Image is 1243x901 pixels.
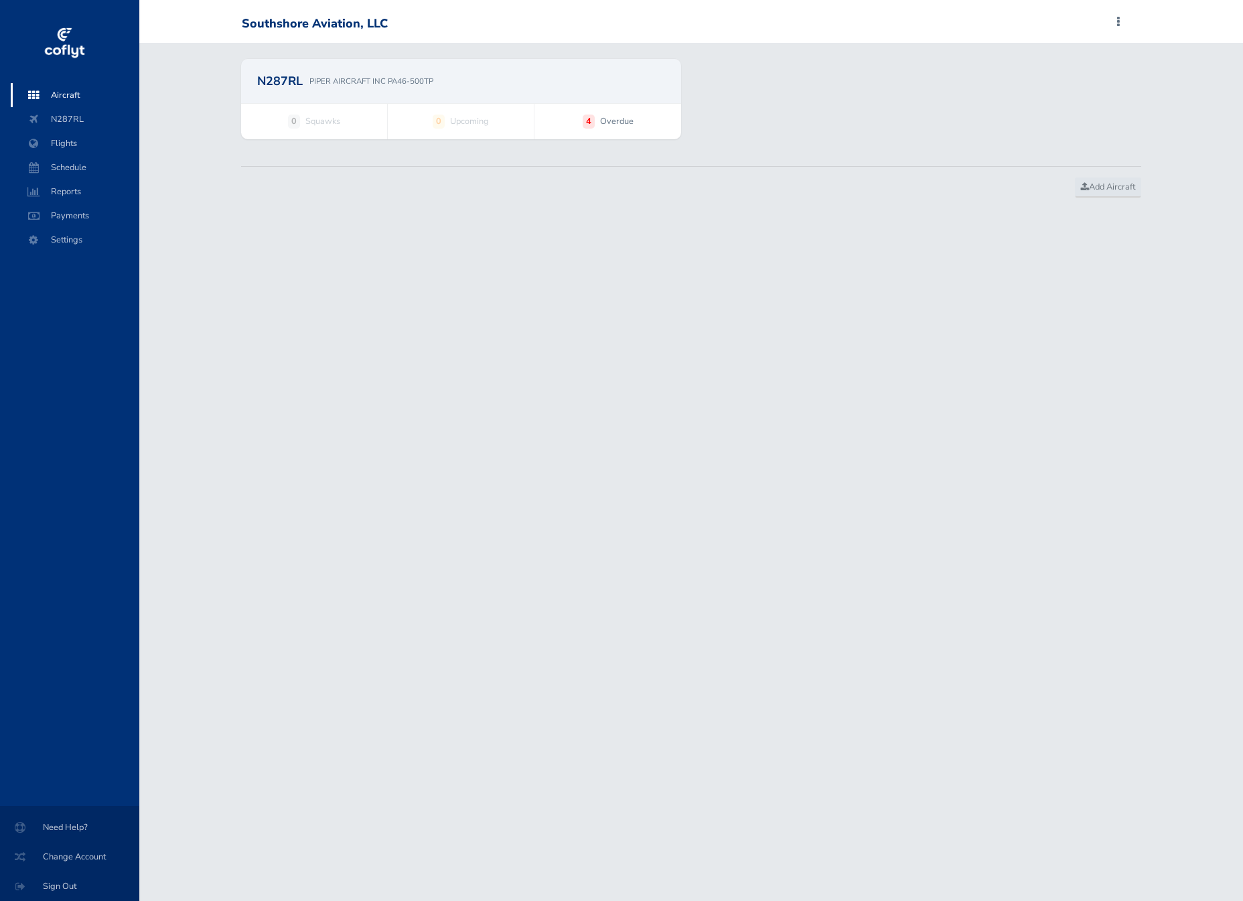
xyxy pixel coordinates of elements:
span: Overdue [600,115,634,128]
span: Flights [24,131,126,155]
span: Change Account [16,845,123,869]
span: Squawks [305,115,340,128]
strong: 4 [583,115,595,128]
span: Sign Out [16,874,123,898]
a: Add Aircraft [1075,178,1141,198]
div: Southshore Aviation, LLC [242,17,388,31]
span: Reports [24,180,126,204]
img: coflyt logo [42,23,86,64]
span: Need Help? [16,815,123,839]
span: Schedule [24,155,126,180]
a: N287RL PIPER AIRCRAFT INC PA46-500TP 0 Squawks 0 Upcoming 4 Overdue [241,59,681,139]
span: N287RL [24,107,126,131]
span: Add Aircraft [1081,181,1135,193]
span: Payments [24,204,126,228]
span: Settings [24,228,126,252]
span: Upcoming [450,115,489,128]
strong: 0 [288,115,300,128]
span: Aircraft [24,83,126,107]
strong: 0 [433,115,445,128]
p: PIPER AIRCRAFT INC PA46-500TP [309,75,433,87]
h2: N287RL [257,75,303,87]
